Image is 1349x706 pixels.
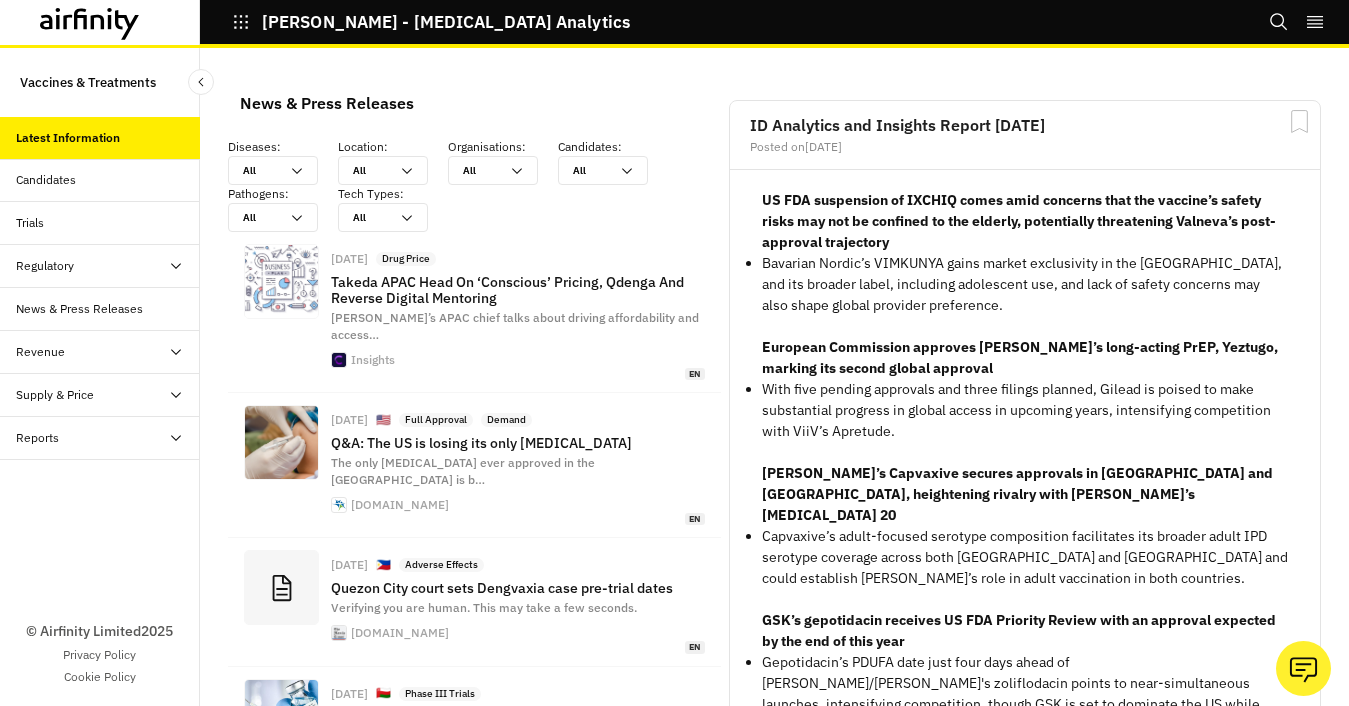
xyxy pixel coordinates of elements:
[16,300,143,318] div: News & Press Releases
[351,499,449,511] div: [DOMAIN_NAME]
[228,232,721,393] a: [DATE]Drug PriceTakeda APAC Head On ‘Conscious’ Pricing, Qdenga And Reverse Digital Mentoring[PER...
[64,668,136,686] a: Cookie Policy
[245,406,318,479] img: vaccination.jpg
[16,214,44,232] div: Trials
[331,688,368,700] div: [DATE]
[332,353,346,367] img: favicon-insights.ico
[351,627,449,639] div: [DOMAIN_NAME]
[331,253,368,265] div: [DATE]
[240,88,414,118] div: News & Press Releases
[331,600,637,615] span: Verifying you are human. This may take a few seconds.
[762,253,1288,316] p: Bavarian Nordic’s VIMKUNYA gains market exclusivity in the [GEOGRAPHIC_DATA], and its broader lab...
[558,138,668,156] p: Candidates :
[376,685,391,702] p: 🇴🇲
[16,171,76,189] div: Candidates
[685,513,705,526] span: en
[750,141,1300,153] div: Posted on [DATE]
[762,338,1278,377] strong: European Commission approves [PERSON_NAME]’s long-acting PrEP, Yeztugo, marking its second global...
[331,580,705,596] p: Quezon City court sets Dengvaxia case pre-trial dates
[63,646,136,664] a: Privacy Policy
[26,621,173,642] p: © Airfinity Limited 2025
[16,257,74,275] div: Regulatory
[750,117,1300,133] h2: ID Analytics and Insights Report [DATE]
[331,559,368,571] div: [DATE]
[487,413,526,427] p: Demand
[228,538,721,666] a: [DATE]🇵🇭Adverse EffectsQuezon City court sets Dengvaxia case pre-trial datesVerifying you are hum...
[1276,641,1331,696] button: Ask our analysts
[1287,109,1312,134] svg: Bookmark Report
[16,129,120,147] div: Latest Information
[331,274,705,306] p: Takeda APAC Head On ‘Conscious’ Pricing, Qdenga And Reverse Digital Mentoring
[1269,5,1289,39] button: Search
[376,412,391,429] p: 🇺🇸
[331,310,699,342] span: [PERSON_NAME]’s APAC chief talks about driving affordability and access …
[16,429,59,447] div: Reports
[685,641,705,654] span: en
[228,393,721,538] a: [DATE]🇺🇸Full ApprovalDemandQ&A: The US is losing its only [MEDICAL_DATA]The only [MEDICAL_DATA] e...
[228,138,338,156] p: Diseases :
[331,435,705,451] p: Q&A: The US is losing its only [MEDICAL_DATA]
[762,379,1288,442] p: With five pending approvals and three filings planned, Gilead is poised to make substantial progr...
[685,368,705,381] span: en
[351,354,395,366] div: Insights
[245,245,318,318] img: TUOTXTROQ5CQTHR4M5M5JD7XOE.jpg
[762,464,1273,524] strong: [PERSON_NAME]’s Capvaxive secures approvals in [GEOGRAPHIC_DATA] and [GEOGRAPHIC_DATA], heighteni...
[16,343,65,361] div: Revenue
[232,5,630,39] button: [PERSON_NAME] - [MEDICAL_DATA] Analytics
[382,252,430,266] p: Drug Price
[376,557,391,574] p: 🇵🇭
[405,558,478,572] p: Adverse Effects
[762,526,1288,589] p: Capvaxive’s adult-focused serotype composition facilitates its broader adult IPD serotype coverag...
[448,138,558,156] p: Organisations :
[331,455,595,487] span: The only [MEDICAL_DATA] ever approved in the [GEOGRAPHIC_DATA] is b …
[188,69,214,95] button: Close Sidebar
[762,611,1276,650] strong: GSK’s gepotidacin receives US FDA Priority Review with an approval expected by the end of this year
[331,414,368,426] div: [DATE]
[338,185,448,203] p: Tech Types :
[228,185,338,203] p: Pathogens :
[405,687,475,701] p: Phase III Trials
[332,626,346,640] img: faviconV2
[16,386,94,404] div: Supply & Price
[332,498,346,512] img: healioandroid.png
[338,138,448,156] p: Location :
[405,413,467,427] p: Full Approval
[20,64,156,101] p: Vaccines & Treatments
[262,13,630,31] p: [PERSON_NAME] - [MEDICAL_DATA] Analytics
[762,191,1276,251] strong: US FDA suspension of IXCHIQ comes amid concerns that the vaccine’s safety risks may not be confin...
